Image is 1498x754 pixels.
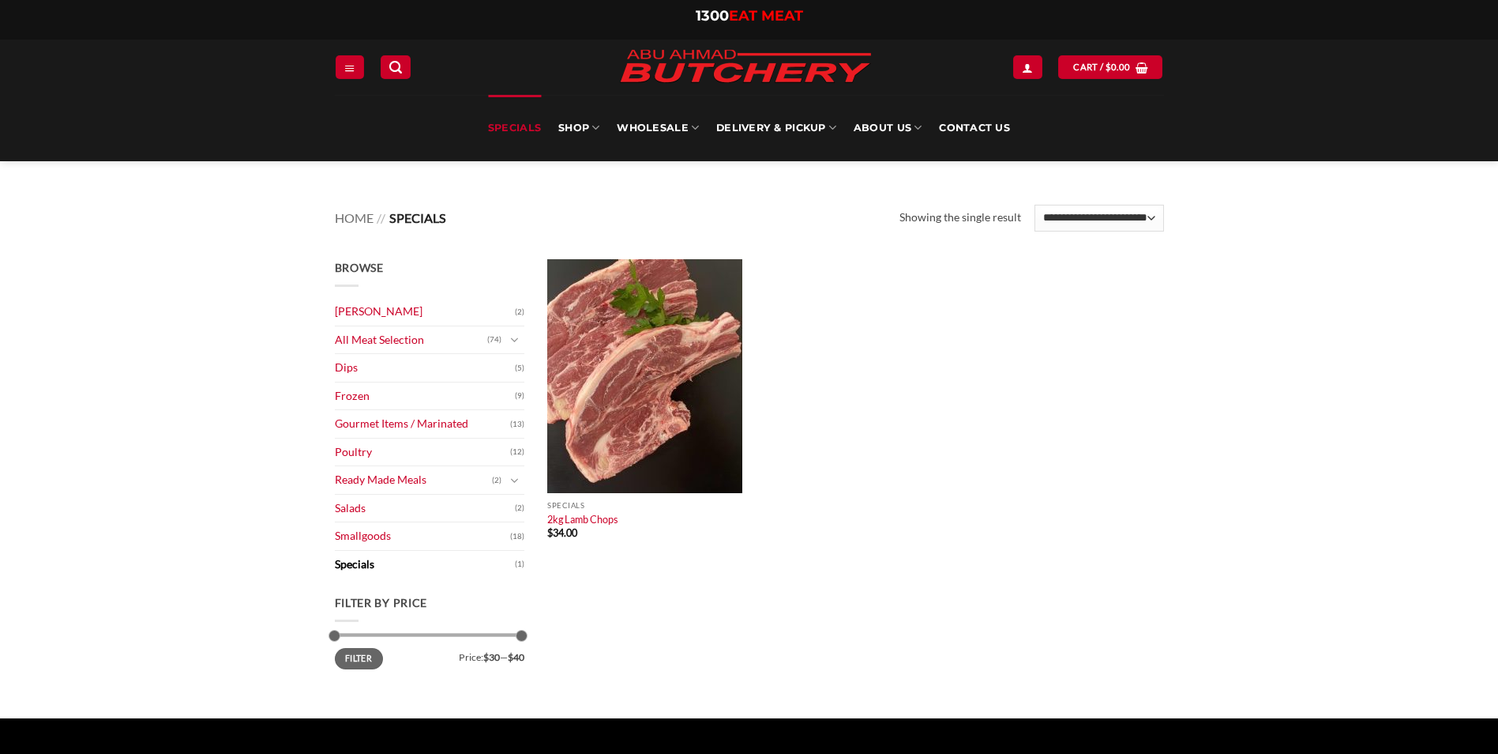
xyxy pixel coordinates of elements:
span: Browse [335,261,384,274]
a: All Meat Selection [335,326,487,354]
span: EAT MEAT [729,7,803,25]
div: Price: — [335,648,524,662]
a: Search [381,55,411,78]
span: // [377,210,385,225]
a: Salads [335,495,515,522]
a: Menu [336,55,364,78]
span: (2) [515,496,524,520]
a: Frozen [335,383,515,410]
a: Dips [335,354,515,382]
a: Smallgoods [335,522,510,550]
a: Delivery & Pickup [716,95,836,161]
a: Specials [488,95,541,161]
a: [PERSON_NAME] [335,298,515,326]
span: Specials [389,210,446,225]
a: Poultry [335,439,510,466]
bdi: 34.00 [547,526,577,539]
bdi: 0.00 [1106,62,1131,72]
p: Specials [547,501,742,510]
a: View cart [1058,55,1162,78]
span: (1) [515,552,524,576]
a: Home [335,210,374,225]
button: Toggle [505,331,524,349]
select: Shop order [1034,205,1163,232]
a: Specials [335,551,515,579]
span: $30 [483,651,500,663]
span: 1300 [696,7,729,25]
span: Filter by price [335,596,428,609]
a: Wholesale [617,95,699,161]
span: (2) [492,469,501,492]
button: Toggle [505,472,524,489]
img: Lamb_forequarter_Chops (per 1Kg) [547,259,742,493]
a: Ready Made Meals [335,466,492,494]
span: $ [547,526,553,539]
img: Abu Ahmad Butchery [607,40,884,95]
a: Login [1013,55,1042,78]
span: (9) [515,384,524,408]
span: (18) [510,525,524,549]
a: SHOP [558,95,599,161]
a: Contact Us [939,95,1010,161]
span: (12) [510,440,524,464]
span: (5) [515,356,524,380]
a: About Us [854,95,922,161]
a: 2kg Lamb Chops [547,513,618,526]
button: Filter [335,648,383,669]
a: 1300EAT MEAT [696,7,803,25]
a: Gourmet Items / Marinated [335,410,510,438]
span: (74) [487,328,501,352]
span: (2) [515,300,524,324]
span: (13) [510,413,524,436]
span: $40 [508,651,524,663]
span: $ [1106,60,1111,74]
span: Cart / [1073,60,1130,74]
p: Showing the single result [899,209,1021,227]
